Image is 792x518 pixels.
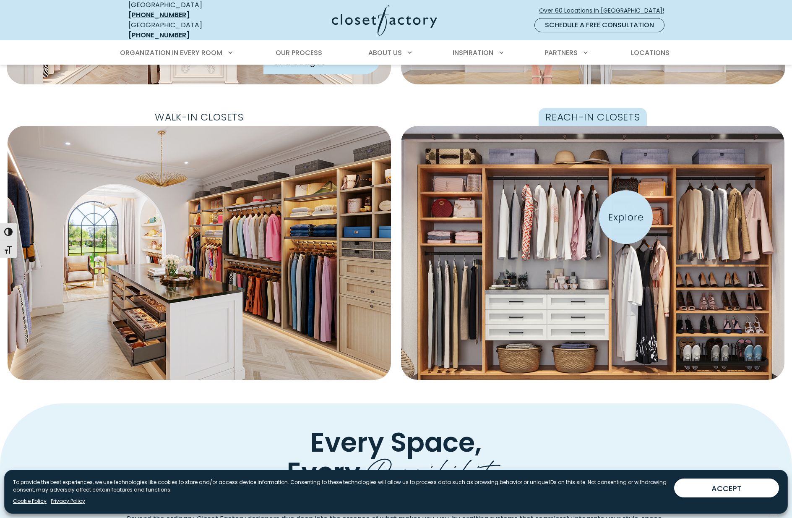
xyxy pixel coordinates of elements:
a: Reach-In Closets Reach-in closet [401,108,784,380]
span: Walk-In Closets [148,108,250,126]
a: Over 60 Locations in [GEOGRAPHIC_DATA]! [539,3,671,18]
div: [GEOGRAPHIC_DATA] [128,20,250,40]
span: Organization in Every Room [120,48,222,58]
img: Walk-in closet with island [8,126,391,380]
span: Every Space, [310,424,482,461]
a: Cookie Policy [13,497,47,505]
button: ACCEPT [674,479,779,497]
a: [PHONE_NUMBER] [128,10,190,20]
p: To provide the best experiences, we use technologies like cookies to store and/or access device i... [13,479,667,494]
span: Inspiration [453,48,493,58]
nav: Primary Menu [114,41,678,65]
a: Walk-In Closets Walk-in closet with island [8,108,391,380]
span: Possibility [367,443,505,492]
a: Privacy Policy [51,497,85,505]
span: Our Process [276,48,322,58]
span: Every [287,453,361,491]
span: Reach-In Closets [539,108,647,126]
img: Closet Factory Logo [332,5,437,36]
span: About Us [368,48,402,58]
a: [PHONE_NUMBER] [128,30,190,40]
span: Over 60 Locations in [GEOGRAPHIC_DATA]! [539,6,671,15]
span: Locations [631,48,670,58]
span: Partners [544,48,578,58]
a: Schedule a Free Consultation [534,18,664,32]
